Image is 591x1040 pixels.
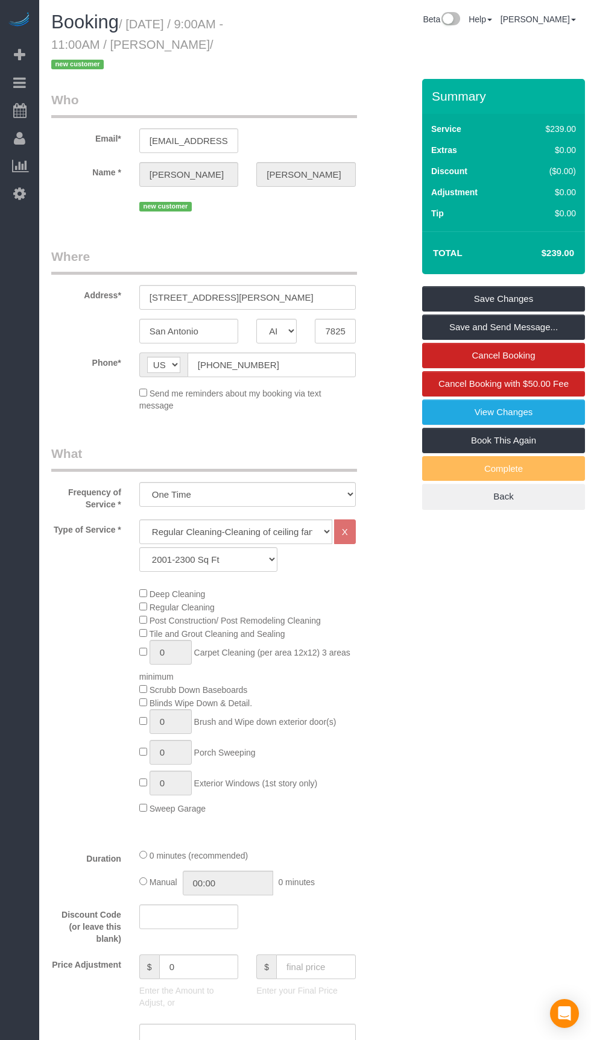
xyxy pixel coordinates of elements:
[276,954,356,979] input: final price
[422,399,585,425] a: View Changes
[150,603,215,612] span: Regular Cleaning
[51,38,213,72] span: /
[139,128,238,153] input: Email*
[139,648,350,681] span: Carpet Cleaning (per area 12x12) 3 areas minimum
[51,248,357,275] legend: Where
[422,428,585,453] a: Book This Again
[431,144,457,156] label: Extras
[42,954,130,971] label: Price Adjustment
[520,165,576,177] div: ($0.00)
[194,717,337,727] span: Brush and Wipe down exterior door(s)
[42,519,130,536] label: Type of Service *
[422,484,585,509] a: Back
[139,985,238,1009] p: Enter the Amount to Adjust, or
[7,12,31,29] img: Automaid Logo
[256,162,355,187] input: Last Name*
[423,14,460,24] a: Beta
[520,207,576,219] div: $0.00
[469,14,492,24] a: Help
[139,162,238,187] input: First Name*
[51,60,104,69] span: new customer
[520,144,576,156] div: $0.00
[440,12,460,28] img: New interface
[42,904,130,945] label: Discount Code (or leave this blank)
[42,848,130,865] label: Duration
[432,89,579,103] h3: Summary
[150,685,248,695] span: Scrubb Down Baseboards
[194,748,256,757] span: Porch Sweeping
[438,378,569,389] span: Cancel Booking with $50.00 Fee
[150,804,206,813] span: Sweep Garage
[550,999,579,1028] div: Open Intercom Messenger
[431,207,444,219] label: Tip
[256,954,276,979] span: $
[422,371,585,396] a: Cancel Booking with $50.00 Fee
[431,123,461,135] label: Service
[194,778,318,788] span: Exterior Windows (1st story only)
[278,877,315,887] span: 0 minutes
[433,248,463,258] strong: Total
[51,445,357,472] legend: What
[150,589,206,599] span: Deep Cleaning
[139,389,321,410] span: Send me reminders about my booking via text message
[505,248,574,258] h4: $239.00
[520,123,576,135] div: $239.00
[188,352,356,377] input: Phone*
[501,14,576,24] a: [PERSON_NAME]
[431,165,467,177] label: Discount
[422,286,585,312] a: Save Changes
[42,285,130,301] label: Address*
[256,985,355,997] p: Enter your Final Price
[422,315,585,340] a: Save and Send Message...
[139,202,192,211] span: new customer
[42,128,130,145] label: Email*
[150,877,177,887] span: Manual
[520,186,576,198] div: $0.00
[51,91,357,118] legend: Who
[139,319,238,343] input: City*
[42,162,130,178] label: Name *
[51,11,119,33] span: Booking
[150,698,252,708] span: Blinds Wipe Down & Detail.
[315,319,355,343] input: Zip Code*
[51,17,223,72] small: / [DATE] / 9:00AM - 11:00AM / [PERSON_NAME]
[42,352,130,369] label: Phone*
[422,343,585,368] a: Cancel Booking
[431,186,478,198] label: Adjustment
[150,616,321,625] span: Post Construction/ Post Remodeling Cleaning
[149,629,285,639] span: Tile and Grout Cleaning and Sealing
[42,482,130,510] label: Frequency of Service *
[150,851,248,860] span: 0 minutes (recommended)
[139,954,159,979] span: $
